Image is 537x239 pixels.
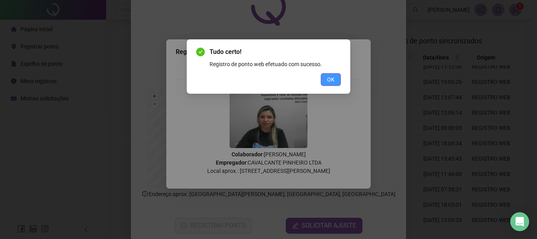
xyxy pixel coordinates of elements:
[210,60,341,69] div: Registro de ponto web efetuado com sucesso.
[196,48,205,56] span: check-circle
[327,75,335,84] span: OK
[510,212,529,231] div: Open Intercom Messenger
[321,73,341,86] button: OK
[210,47,341,57] span: Tudo certo!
